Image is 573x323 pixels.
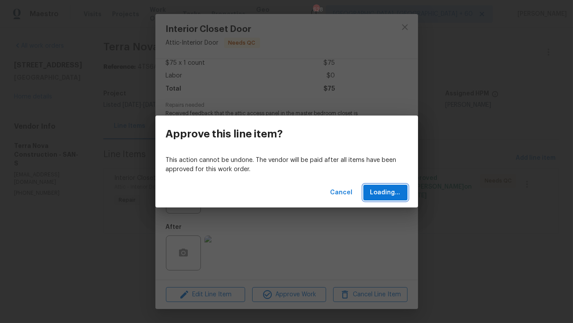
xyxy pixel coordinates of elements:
h3: Approve this line item? [166,128,283,140]
span: Cancel [330,187,353,198]
span: Loading... [370,187,401,198]
button: Cancel [327,185,356,201]
p: This action cannot be undone. The vendor will be paid after all items have been approved for this... [166,156,408,174]
button: Loading... [363,185,408,201]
